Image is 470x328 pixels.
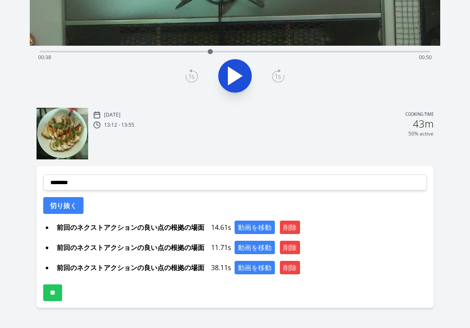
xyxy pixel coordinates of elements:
[53,241,427,254] div: 11.71s
[405,111,433,119] p: Cooking time
[280,221,300,234] button: 削除
[53,241,208,254] span: 前回のネクストアクションの良い点の根拠の場面
[408,130,433,137] p: 50% active
[104,122,134,128] p: 13:12 - 13:55
[53,221,208,234] span: 前回のネクストアクションの良い点の根拠の場面
[280,261,300,274] button: 削除
[53,261,427,274] div: 38.11s
[37,108,88,159] img: 250817041256_thumb.jpeg
[38,54,51,61] span: 00:38
[53,261,208,274] span: 前回のネクストアクションの良い点の根拠の場面
[235,261,275,274] button: 動画を移動
[235,221,275,234] button: 動画を移動
[104,112,120,118] p: [DATE]
[53,221,427,234] div: 14.61s
[235,241,275,254] button: 動画を移動
[413,119,433,129] h2: 43m
[280,241,300,254] button: 削除
[43,197,84,214] button: 切り抜く
[419,54,432,61] span: 00:50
